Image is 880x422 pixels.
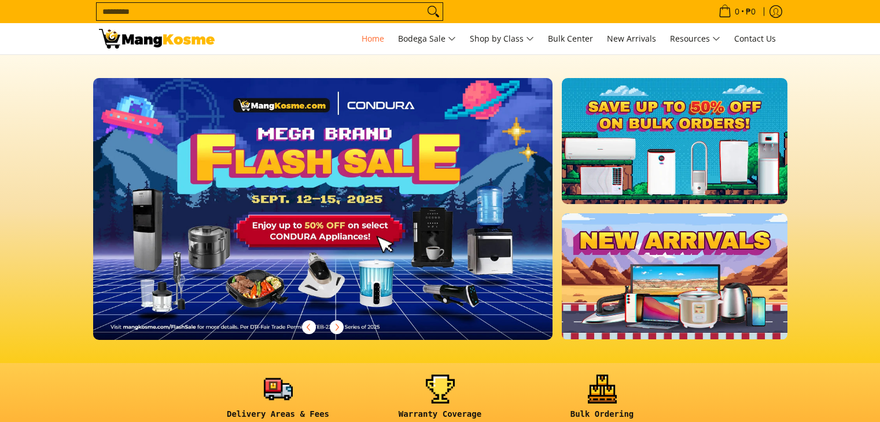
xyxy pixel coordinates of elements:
[324,314,349,340] button: Next
[670,32,720,46] span: Resources
[470,32,534,46] span: Shop by Class
[733,8,741,16] span: 0
[542,23,599,54] a: Bulk Center
[607,33,656,44] span: New Arrivals
[464,23,540,54] a: Shop by Class
[362,33,384,44] span: Home
[548,33,593,44] span: Bulk Center
[356,23,390,54] a: Home
[734,33,776,44] span: Contact Us
[99,29,215,49] img: Mang Kosme: Your Home Appliances Warehouse Sale Partner!
[93,78,553,340] img: Desktop homepage 29339654 2507 42fb b9ff a0650d39e9ed
[601,23,662,54] a: New Arrivals
[728,23,782,54] a: Contact Us
[715,5,759,18] span: •
[226,23,782,54] nav: Main Menu
[744,8,757,16] span: ₱0
[296,314,322,340] button: Previous
[424,3,443,20] button: Search
[392,23,462,54] a: Bodega Sale
[398,32,456,46] span: Bodega Sale
[664,23,726,54] a: Resources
